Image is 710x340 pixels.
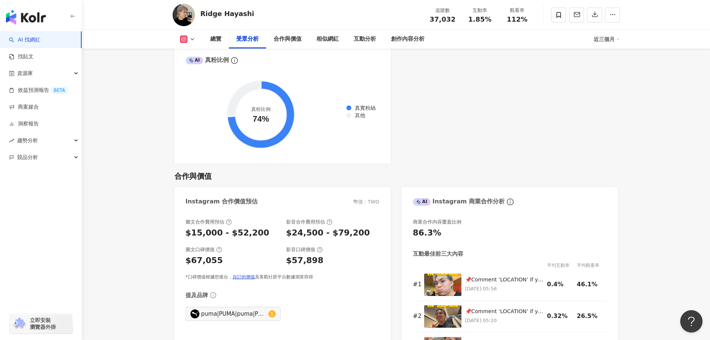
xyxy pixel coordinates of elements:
p: [DATE] 05:20 [465,316,543,325]
img: chrome extension [12,318,26,330]
div: 0.4% [547,280,573,288]
div: # 2 [413,312,420,320]
div: 受眾分析 [236,35,259,44]
a: searchAI 找網紅 [9,36,40,44]
div: $57,898 [286,255,324,266]
p: [DATE] 05:56 [465,285,543,293]
div: 近三個月 [594,33,620,45]
sup: 1 [268,310,276,318]
div: 平均觀看率 [577,262,607,269]
span: info-circle [230,56,239,65]
span: info-circle [506,197,515,206]
div: 互動分析 [354,35,376,44]
div: puma|PUMA|puma|PUMA [201,310,266,318]
div: 互動率 [466,7,494,14]
a: chrome extension立即安裝 瀏覽器外掛 [10,314,72,334]
span: 112% [507,16,528,23]
img: KOL Avatar [190,309,199,318]
a: 找貼文 [9,53,34,60]
div: 影音口碑價值 [286,246,323,253]
span: rise [9,138,14,143]
a: 效益預測報告BETA [9,87,68,94]
div: $24,500 - $79,200 [286,227,370,239]
div: Instagram 商業合作分析 [413,197,505,206]
div: Ridge Hayashi [201,9,255,18]
div: 真粉比例 [186,56,229,64]
img: KOL Avatar [173,4,195,26]
div: 86.3% [413,227,441,239]
span: 立即安裝 瀏覽器外掛 [30,317,56,330]
div: 圖文口碑價值 [186,246,222,253]
div: 📌Comment ‘LOCATION’ if you want the address — I’ll DM you the location!🗺️ BEST PLACES I [GEOGRAPH... [465,308,543,315]
a: 自訂的價值 [233,274,255,280]
span: 資源庫 [17,65,33,82]
div: Instagram 合作價值預估 [186,197,258,206]
span: 真實粉絲 [349,105,376,111]
span: 1.85% [468,16,491,23]
div: *口碑價值根據您後台， 及客觀社群平台數據測算而得 [186,274,379,280]
div: 46.1% [577,280,603,288]
div: 影音合作費用預估 [286,219,332,225]
span: 1 [271,311,274,316]
div: 合作與價值 [174,171,212,181]
iframe: Help Scout Beacon - Open [680,310,703,333]
div: 互動最佳前三大內容 [413,250,463,258]
div: 合作與價值 [274,35,302,44]
div: 總覽 [210,35,221,44]
div: 追蹤數 [429,7,457,14]
div: 商業合作內容覆蓋比例 [413,219,461,225]
span: 競品分析 [17,149,38,166]
div: 相似網紅 [316,35,339,44]
img: logo [6,10,46,25]
span: 其他 [349,112,365,118]
span: 趨勢分析 [17,132,38,149]
span: 37,032 [430,15,455,23]
div: 0.32% [547,312,573,320]
div: 26.5% [577,312,603,320]
div: 📌Comment ‘LOCATION’ if you want the address — I’ll DM you the location!🗺️ BEST PLACES I [GEOGRAPH... [465,276,543,284]
div: 創作內容分析 [391,35,425,44]
div: 平均互動率 [547,262,577,269]
a: 洞察報告 [9,120,39,128]
a: 商案媒合 [9,103,39,111]
div: # 1 [413,280,420,288]
img: 📌Comment ‘LOCATION’ if you want the address — I’ll DM you the location!🗺️ BEST PLACES I ATE IN JA... [424,305,461,328]
span: info-circle [209,291,217,299]
div: 幣值：TWD [353,199,379,205]
div: $67,055 [186,255,223,266]
div: AI [186,57,203,64]
div: AI [413,198,431,206]
div: 圖文合作費用預估 [186,219,232,225]
div: 提及品牌 [186,291,208,299]
div: 觀看率 [503,7,531,14]
div: $15,000 - $52,200 [186,227,269,239]
img: 📌Comment ‘LOCATION’ if you want the address — I’ll DM you the location!🗺️ BEST PLACES I ATE IN JA... [424,274,461,296]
